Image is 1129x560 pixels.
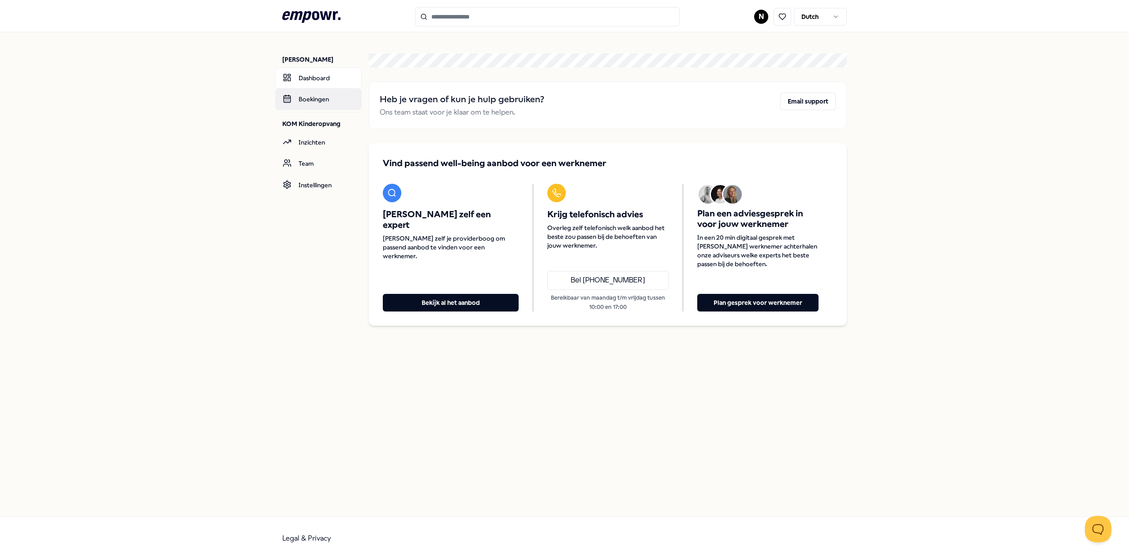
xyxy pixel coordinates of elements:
[697,294,819,312] button: Plan gesprek voor werknemer
[383,294,519,312] button: Bekijk al het aanbod
[547,293,669,312] p: Bereikbaar van maandag t/m vrijdag tussen 10:00 en 17:00
[275,89,362,110] a: Boekingen
[699,185,717,204] img: Avatar
[380,93,544,107] h2: Heb je vragen of kun je hulp gebruiken?
[723,185,742,204] img: Avatar
[282,55,362,64] p: [PERSON_NAME]
[547,209,669,220] span: Krijg telefonisch advies
[275,67,362,89] a: Dashboard
[383,209,519,230] span: [PERSON_NAME] zelf een expert
[697,208,819,230] span: Plan een adviesgesprek in voor jouw werknemer
[282,534,331,542] a: Legal & Privacy
[282,119,362,128] p: KOM Kinderopvang
[697,233,819,268] span: In een 20 min digitaal gesprek met [PERSON_NAME] werknemer achterhalen onze adviseurs welke exper...
[275,174,362,196] a: Instellingen
[780,93,836,110] button: Email support
[1085,516,1111,542] iframe: Help Scout Beacon - Open
[275,132,362,153] a: Inzichten
[275,153,362,174] a: Team
[547,271,669,290] a: Bel [PHONE_NUMBER]
[383,234,519,260] span: [PERSON_NAME] zelf je providerboog om passend aanbod te vinden voor een werknemer.
[711,185,729,204] img: Avatar
[547,223,669,250] span: Overleg zelf telefonisch welk aanbod het beste zou passen bij de behoeften van jouw werknemer.
[415,7,680,26] input: Search for products, categories or subcategories
[380,107,544,118] p: Ons team staat voor je klaar om te helpen.
[754,10,768,24] button: N
[383,157,606,170] span: Vind passend well-being aanbod voor een werknemer
[780,93,836,118] a: Email support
